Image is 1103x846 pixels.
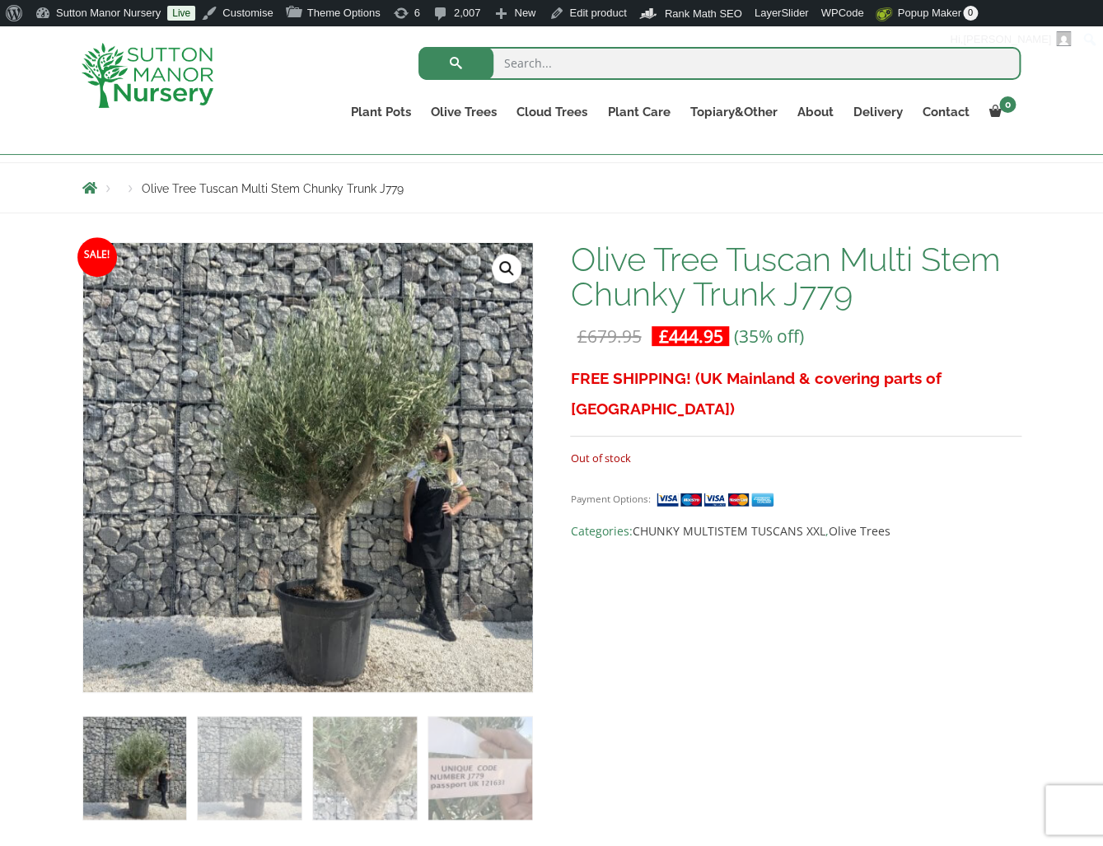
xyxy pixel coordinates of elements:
[632,523,825,539] a: CHUNKY MULTISTEM TUSCANS XXL
[82,43,213,108] img: logo
[507,100,597,124] a: Cloud Trees
[570,493,650,505] small: Payment Options:
[313,717,416,820] img: Olive Tree Tuscan Multi Stem Chunky Trunk J779 - Image 3
[83,717,186,820] img: Olive Tree Tuscan Multi Stem Chunky Trunk J779
[658,325,722,348] bdi: 444.95
[963,33,1051,45] span: [PERSON_NAME]
[142,182,404,195] span: Olive Tree Tuscan Multi Stem Chunky Trunk J779
[428,717,531,820] img: Olive Tree Tuscan Multi Stem Chunky Trunk J779 - Image 4
[167,6,195,21] a: Live
[912,100,979,124] a: Contact
[828,523,890,539] a: Olive Trees
[680,100,787,124] a: Topiary&Other
[577,325,587,348] span: £
[421,100,507,124] a: Olive Trees
[570,363,1021,424] h3: FREE SHIPPING! (UK Mainland & covering parts of [GEOGRAPHIC_DATA])
[944,26,1077,53] a: Hi,
[577,325,641,348] bdi: 679.95
[77,237,117,277] span: Sale!
[570,521,1021,541] span: Categories: ,
[418,47,1021,80] input: Search...
[999,96,1016,113] span: 0
[492,254,521,283] a: View full-screen image gallery
[665,7,742,20] span: Rank Math SEO
[658,325,668,348] span: £
[843,100,912,124] a: Delivery
[979,100,1021,124] a: 0
[733,325,803,348] span: (35% off)
[656,491,779,508] img: payment supported
[341,100,421,124] a: Plant Pots
[570,242,1021,311] h1: Olive Tree Tuscan Multi Stem Chunky Trunk J779
[82,181,1021,194] nav: Breadcrumbs
[787,100,843,124] a: About
[570,448,1021,468] p: Out of stock
[198,717,301,820] img: Olive Tree Tuscan Multi Stem Chunky Trunk J779 - Image 2
[597,100,680,124] a: Plant Care
[963,6,978,21] span: 0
